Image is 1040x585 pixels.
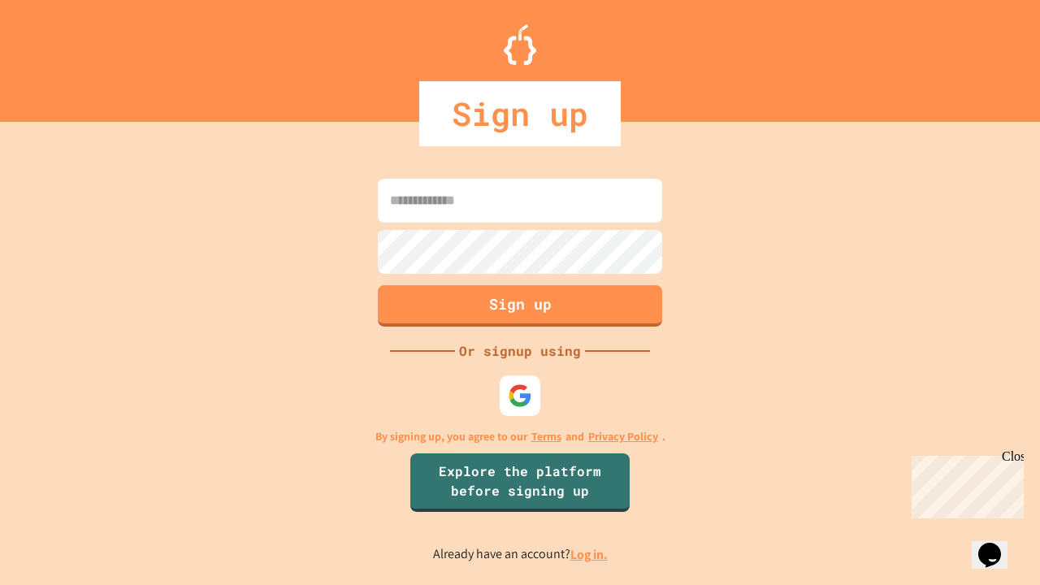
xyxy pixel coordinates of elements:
[455,341,585,361] div: Or signup using
[905,449,1024,518] iframe: chat widget
[410,453,630,512] a: Explore the platform before signing up
[531,428,561,445] a: Terms
[375,428,665,445] p: By signing up, you agree to our and .
[433,544,608,565] p: Already have an account?
[419,81,621,146] div: Sign up
[504,24,536,65] img: Logo.svg
[378,285,662,327] button: Sign up
[508,383,532,408] img: google-icon.svg
[972,520,1024,569] iframe: chat widget
[570,546,608,563] a: Log in.
[588,428,658,445] a: Privacy Policy
[6,6,112,103] div: Chat with us now!Close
